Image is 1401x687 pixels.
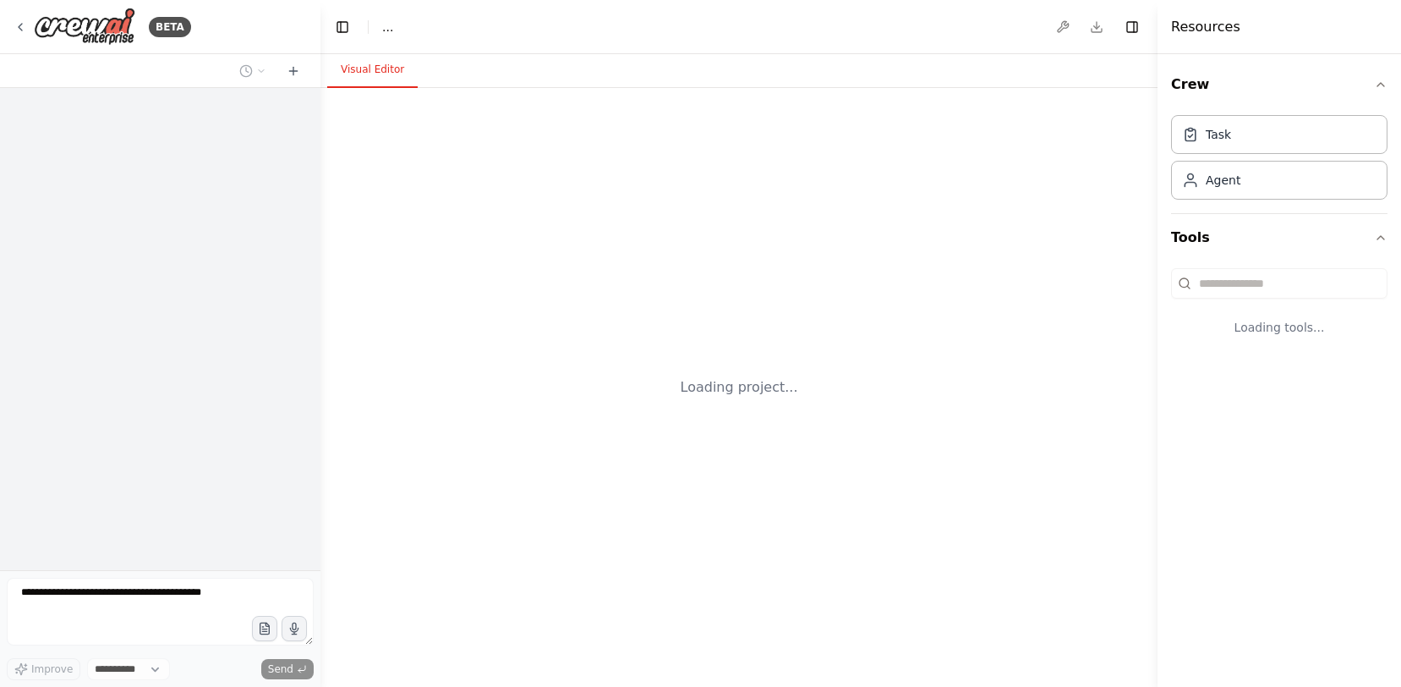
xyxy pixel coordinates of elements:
button: Hide left sidebar [331,15,354,39]
button: Send [261,659,314,679]
button: Hide right sidebar [1120,15,1144,39]
div: Loading project... [681,377,798,398]
h4: Resources [1171,17,1240,37]
div: BETA [149,17,191,37]
button: Crew [1171,61,1387,108]
button: Improve [7,658,80,680]
button: Upload files [252,616,277,641]
button: Click to speak your automation idea [282,616,307,641]
nav: breadcrumb [382,19,393,36]
button: Tools [1171,214,1387,261]
div: Agent [1206,172,1240,189]
span: ... [382,19,393,36]
div: Loading tools... [1171,305,1387,349]
button: Switch to previous chat [233,61,273,81]
img: Logo [34,8,135,46]
button: Visual Editor [327,52,418,88]
button: Start a new chat [280,61,307,81]
span: Improve [31,662,73,676]
span: Send [268,662,293,676]
div: Tools [1171,261,1387,363]
div: Task [1206,126,1231,143]
div: Crew [1171,108,1387,213]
